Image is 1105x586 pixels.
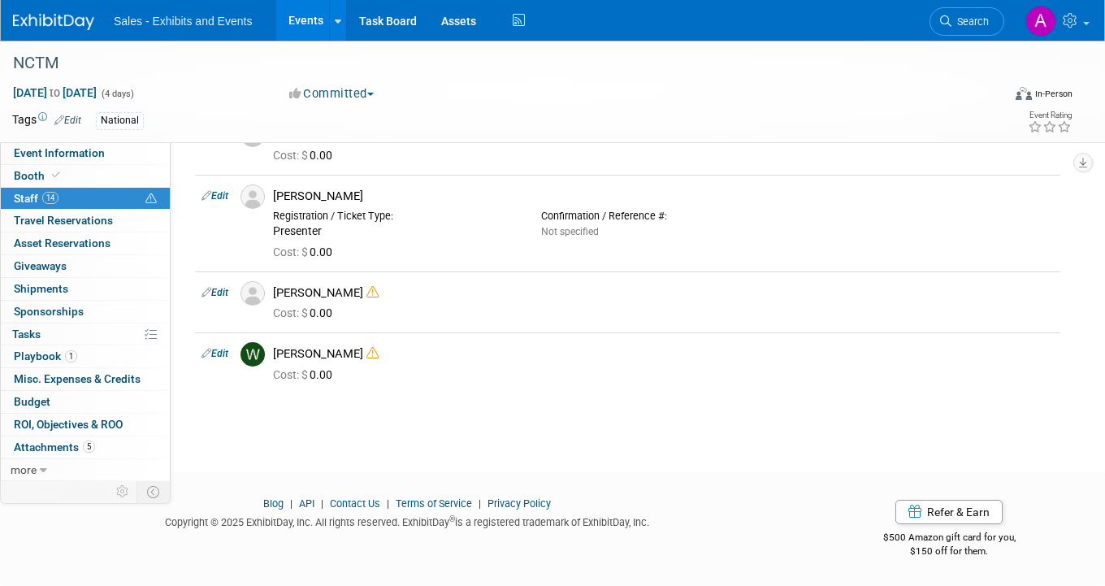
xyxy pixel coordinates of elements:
i: Double-book Warning! [366,286,379,298]
a: Budget [1,391,170,413]
a: Edit [201,190,228,202]
div: Event Rating [1028,111,1072,119]
a: Staff14 [1,188,170,210]
div: NCTM [7,49,982,78]
span: (4 days) [100,89,134,99]
a: Edit [54,115,81,126]
td: Toggle Event Tabs [137,481,171,502]
a: Attachments5 [1,436,170,458]
button: Committed [284,85,380,102]
img: Associate-Profile-5.png [240,184,265,209]
i: Double-book Warning! [366,347,379,359]
span: Asset Reservations [14,237,110,250]
div: $150 off for them. [825,545,1072,558]
a: Search [929,7,1004,36]
sup: ® [449,514,455,523]
a: Shipments [1,278,170,300]
span: Giveaways [14,259,67,272]
span: Cost: $ [273,368,310,381]
img: W.jpg [240,342,265,367]
span: Misc. Expenses & Credits [14,372,141,385]
div: Registration / Ticket Type: [273,210,517,223]
a: Misc. Expenses & Credits [1,368,170,390]
span: | [286,497,297,510]
span: [DATE] [DATE] [12,85,97,100]
div: $500 Amazon gift card for you, [825,520,1072,558]
span: Playbook [14,349,77,362]
a: Edit [201,287,228,298]
td: Personalize Event Tab Strip [109,481,137,502]
a: Sponsorships [1,301,170,323]
i: Booth reservation complete [52,171,60,180]
a: Playbook1 [1,345,170,367]
a: Asset Reservations [1,232,170,254]
span: 14 [42,192,58,204]
span: Cost: $ [273,245,310,258]
div: [PERSON_NAME] [273,346,1054,362]
span: Attachments [14,441,95,454]
a: API [299,497,314,510]
span: Staff [14,192,58,205]
div: [PERSON_NAME] [273,285,1054,301]
a: Giveaways [1,255,170,277]
a: Refer & Earn [895,500,1003,524]
td: Tags [12,111,81,130]
a: Event Information [1,142,170,164]
span: Cost: $ [273,149,310,162]
span: Travel Reservations [14,214,113,227]
span: 0.00 [273,368,339,381]
span: to [47,86,63,99]
img: Associate-Profile-5.png [240,281,265,306]
a: Travel Reservations [1,210,170,232]
span: Search [951,15,989,28]
span: Booth [14,169,63,182]
div: Copyright © 2025 ExhibitDay, Inc. All rights reserved. ExhibitDay is a registered trademark of Ex... [12,511,801,530]
div: National [96,112,144,129]
a: ROI, Objectives & ROO [1,414,170,436]
span: Budget [14,395,50,408]
span: 1 [65,350,77,362]
a: more [1,459,170,481]
span: Tasks [12,328,41,341]
img: Format-Inperson.png [1016,87,1032,100]
img: Alexandra Horne [1025,6,1056,37]
span: more [11,463,37,476]
span: Potential Scheduling Conflict -- at least one attendee is tagged in another overlapping event. [145,192,157,206]
span: Sales - Exhibits and Events [114,15,252,28]
div: Confirmation / Reference #: [541,210,785,223]
a: Privacy Policy [487,497,551,510]
span: Sponsorships [14,305,84,318]
div: [PERSON_NAME] [273,189,1054,204]
span: 0.00 [273,306,339,319]
span: | [317,497,327,510]
div: In-Person [1034,88,1072,100]
span: Shipments [14,282,68,295]
span: ROI, Objectives & ROO [14,418,123,431]
a: Booth [1,165,170,187]
span: | [383,497,393,510]
div: Presenter [273,224,517,239]
span: Event Information [14,146,105,159]
span: 5 [83,441,95,453]
span: 0.00 [273,149,339,162]
a: Edit [201,348,228,359]
a: Terms of Service [396,497,472,510]
span: | [474,497,485,510]
div: Event Format [916,85,1073,109]
a: Tasks [1,323,170,345]
a: Contact Us [330,497,380,510]
a: Blog [263,497,284,510]
span: Not specified [541,226,599,237]
img: ExhibitDay [13,14,94,30]
span: 0.00 [273,245,339,258]
span: Cost: $ [273,306,310,319]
